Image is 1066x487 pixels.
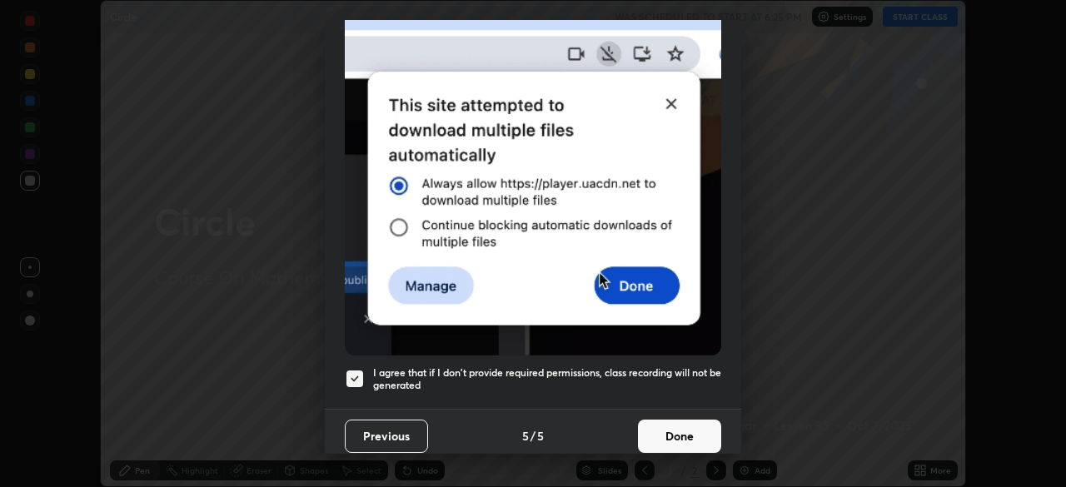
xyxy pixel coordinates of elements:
h4: 5 [537,427,544,445]
button: Done [638,420,721,453]
h4: 5 [522,427,529,445]
button: Previous [345,420,428,453]
h4: / [531,427,535,445]
h5: I agree that if I don't provide required permissions, class recording will not be generated [373,366,721,392]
